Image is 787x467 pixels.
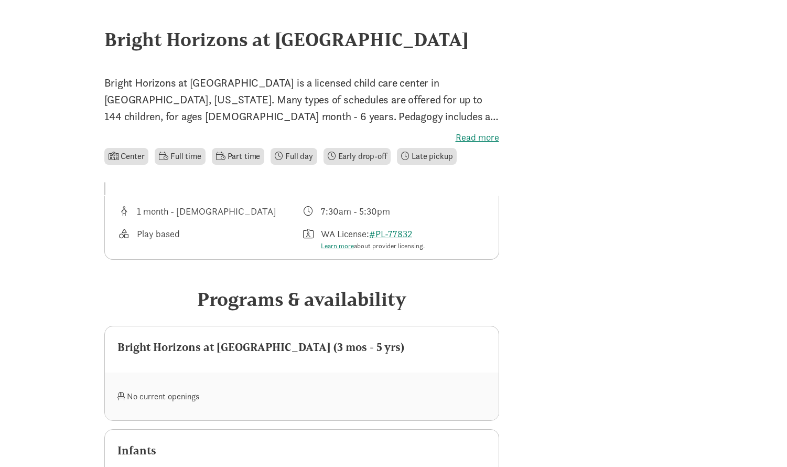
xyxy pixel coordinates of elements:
li: Full day [271,148,317,165]
div: Programs & availability [104,285,499,313]
div: Infants [117,442,486,459]
div: WA License: [321,227,425,251]
div: No current openings [117,385,302,408]
li: Full time [155,148,205,165]
div: Bright Horizons at [GEOGRAPHIC_DATA] (3 mos - 5 yrs) [117,339,486,356]
div: Age range for children that this provider cares for [117,204,302,218]
div: Play based [137,227,180,251]
div: about provider licensing. [321,241,425,251]
div: License number [301,227,486,251]
li: Early drop-off [324,148,391,165]
div: 1 month - [DEMOGRAPHIC_DATA] [137,204,276,218]
li: Late pickup [397,148,457,165]
a: #PL-77832 [369,228,412,240]
label: Read more [104,131,499,144]
div: This provider's education philosophy [117,227,302,251]
div: Bright Horizons at [GEOGRAPHIC_DATA] [104,25,683,54]
div: Class schedule [301,204,486,218]
li: Part time [212,148,264,165]
p: Bright Horizons at [GEOGRAPHIC_DATA] is a licensed child care center in [GEOGRAPHIC_DATA], [US_ST... [104,75,499,125]
div: 7:30am - 5:30pm [321,204,390,218]
a: Learn more [321,241,354,250]
li: Center [104,148,149,165]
